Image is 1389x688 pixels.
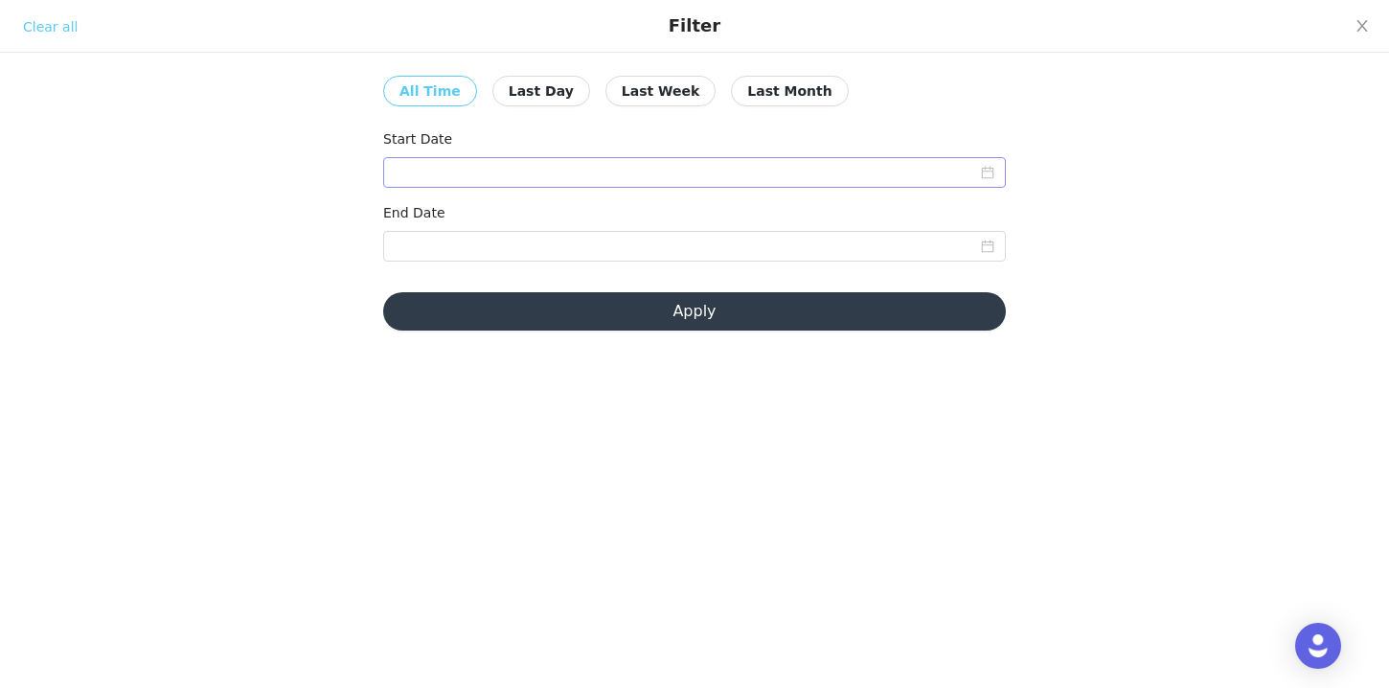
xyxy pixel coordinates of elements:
[981,240,994,253] i: icon: calendar
[669,15,720,36] div: Filter
[383,292,1006,331] button: Apply
[383,76,477,106] button: All Time
[383,205,445,220] label: End Date
[492,76,590,106] button: Last Day
[605,76,717,106] button: Last Week
[1295,623,1341,669] div: Open Intercom Messenger
[1355,18,1370,34] i: icon: close
[981,166,994,179] i: icon: calendar
[731,76,848,106] button: Last Month
[23,17,78,37] div: Clear all
[383,131,452,147] label: Start Date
